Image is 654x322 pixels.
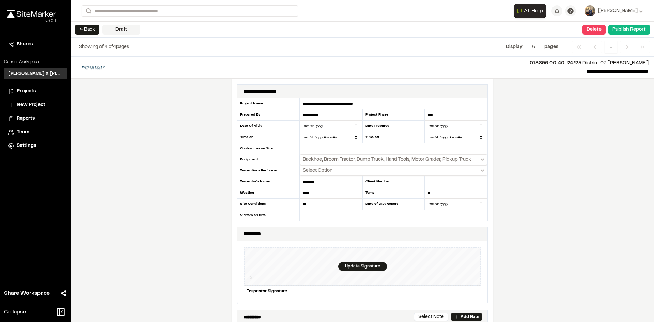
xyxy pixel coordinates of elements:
button: Select date range [300,154,487,165]
span: 4 [113,45,116,49]
button: [PERSON_NAME] [585,5,643,16]
p: Current Workspace [4,59,67,65]
span: Select Option [303,167,332,174]
span: AI Help [524,7,543,15]
p: of pages [79,43,129,51]
img: rebrand.png [7,10,56,18]
div: Client Number [362,176,425,187]
div: Temp [362,187,425,199]
span: Collapse [4,308,26,316]
div: Weather [237,187,300,199]
div: Inspector Signature [244,286,481,297]
div: Oh geez...please don't... [7,18,56,24]
div: Project Name [237,98,300,109]
div: Prepared By [237,109,300,121]
span: Shares [17,41,33,48]
a: Settings [8,142,63,150]
button: Publish Report [608,25,650,35]
p: page s [544,43,558,51]
button: 5 [527,41,540,53]
button: Delete [582,25,606,35]
img: file [76,62,110,73]
div: Time on [237,132,300,143]
p: Add Note [461,314,479,320]
span: Share Workspace [4,289,50,297]
div: Draft [102,25,140,35]
div: Date of Last Report [362,199,425,210]
button: Select Note [414,313,448,321]
button: Select date range [300,165,487,176]
div: Site Conditions [237,199,300,210]
div: Inspections Performed [237,165,300,176]
div: Update Signature [338,262,387,271]
a: New Project [8,101,63,109]
div: Time off [362,132,425,143]
span: Reports [17,115,35,122]
button: Open AI Assistant [514,4,546,18]
span: Showing of [79,45,105,49]
span: 4 [105,45,108,49]
a: Shares [8,41,63,48]
div: Date Prepared [362,121,425,132]
div: Visitors on Site [237,210,300,221]
span: 013896.00 40-24/25 [530,61,581,65]
span: Settings [17,142,36,150]
a: Reports [8,115,63,122]
span: Team [17,128,29,136]
div: Open AI Assistant [514,4,549,18]
a: Projects [8,88,63,95]
div: Contractors on Site [237,143,300,154]
span: Backhoe, Broom Tractor, Dump Truck, Hand Tools, Motor Grader, Pickup Truck [303,156,471,163]
nav: Navigation [572,41,650,53]
div: Equipment [237,154,300,165]
p: Display [506,43,523,51]
button: ← Back [75,25,99,35]
div: Inspector's Name [237,176,300,187]
img: User [585,5,595,16]
span: Projects [17,88,36,95]
div: Date Of Visit [237,121,300,132]
span: 1 [605,41,617,53]
p: District 07 [PERSON_NAME] [116,60,649,67]
div: Project Phase [362,109,425,121]
a: Team [8,128,63,136]
button: Search [82,5,94,17]
h3: [PERSON_NAME] & [PERSON_NAME] Inc. [8,71,63,77]
span: [PERSON_NAME] [598,7,638,15]
span: New Project [17,101,45,109]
